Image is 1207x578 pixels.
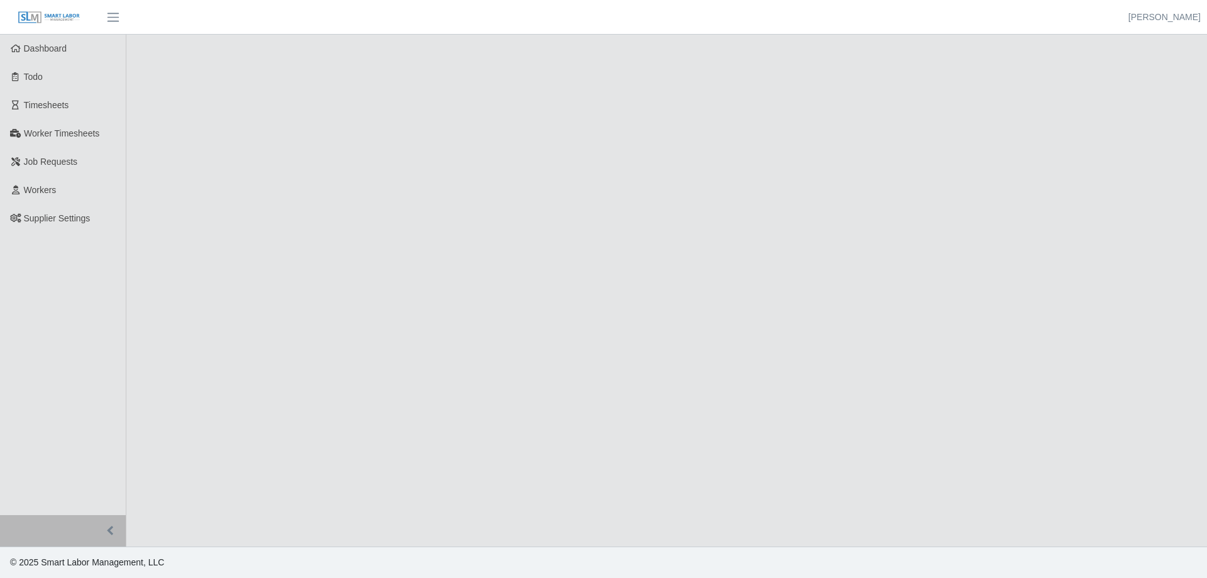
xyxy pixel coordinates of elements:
[1128,11,1201,24] a: [PERSON_NAME]
[24,43,67,53] span: Dashboard
[24,213,91,223] span: Supplier Settings
[24,157,78,167] span: Job Requests
[10,557,164,567] span: © 2025 Smart Labor Management, LLC
[24,100,69,110] span: Timesheets
[24,185,57,195] span: Workers
[18,11,80,25] img: SLM Logo
[24,72,43,82] span: Todo
[24,128,99,138] span: Worker Timesheets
